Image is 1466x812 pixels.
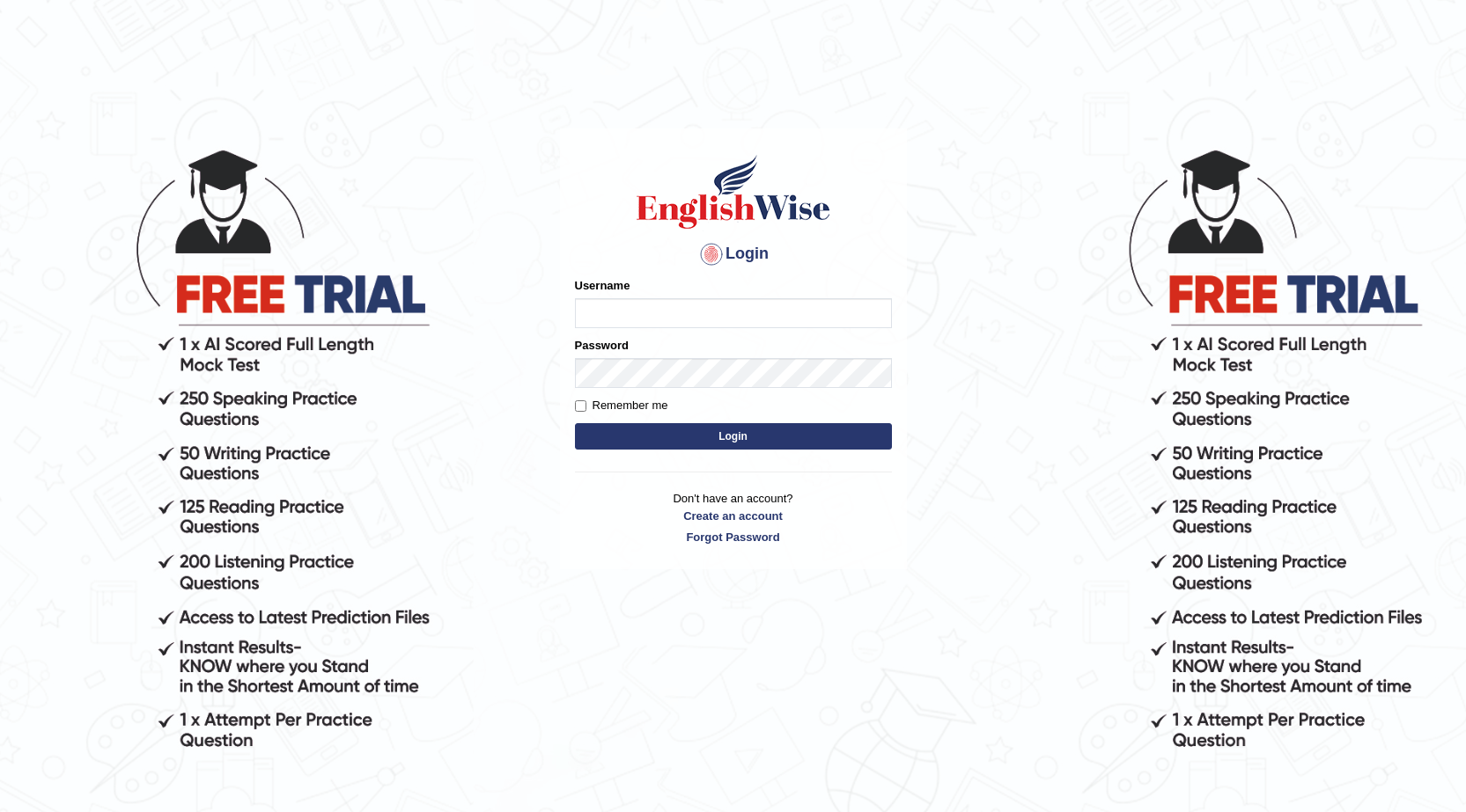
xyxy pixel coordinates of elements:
[633,152,834,231] img: Logo of English Wise sign in for intelligent practice with AI
[575,529,892,545] a: Forgot Password
[575,490,892,545] p: Don't have an account?
[575,277,630,294] label: Username
[575,240,892,268] h4: Login
[575,423,892,450] button: Login
[575,337,629,354] label: Password
[575,400,586,412] input: Remember me
[575,397,668,414] label: Remember me
[575,508,892,524] a: Create an account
